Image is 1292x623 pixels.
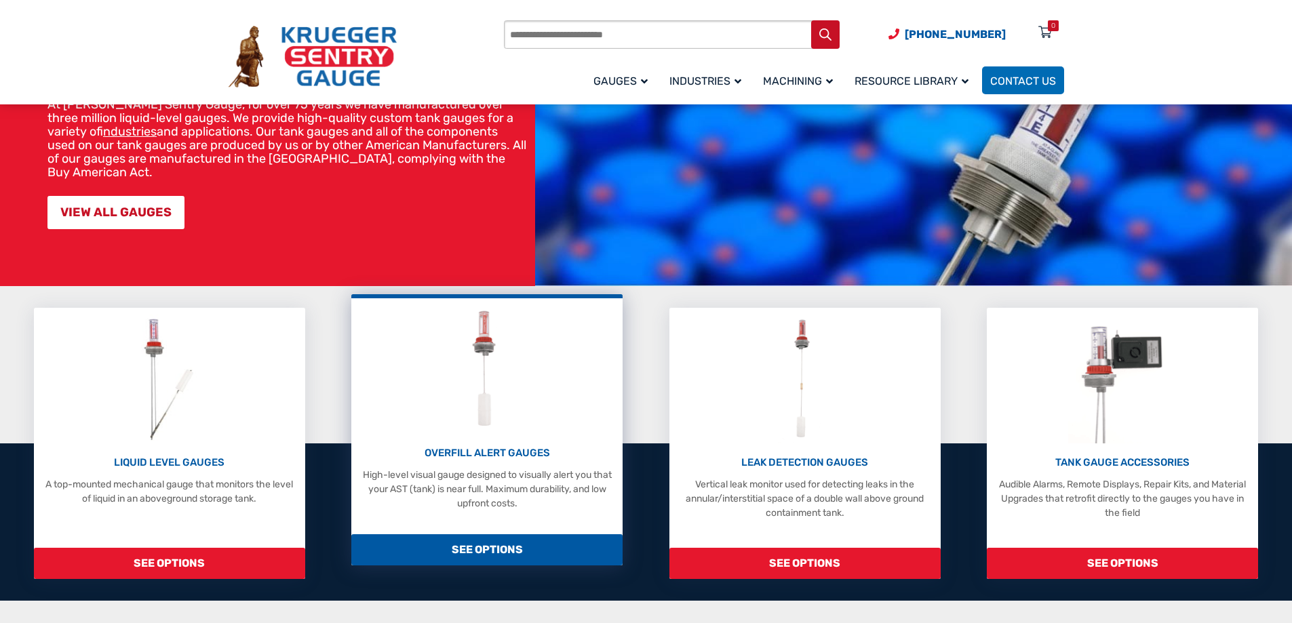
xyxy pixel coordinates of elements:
[535,1,1292,286] img: bg_hero_bannerksentry
[669,548,941,579] span: SEE OPTIONS
[1051,20,1055,31] div: 0
[987,308,1258,579] a: Tank Gauge Accessories TANK GAUGE ACCESSORIES Audible Alarms, Remote Displays, Repair Kits, and M...
[103,124,157,139] a: industries
[982,66,1064,94] a: Contact Us
[133,315,205,443] img: Liquid Level Gauges
[990,75,1056,87] span: Contact Us
[358,468,616,510] p: High-level visual gauge designed to visually alert you that your AST (tank) is near full. Maximum...
[47,196,184,229] a: VIEW ALL GAUGES
[855,75,968,87] span: Resource Library
[351,294,623,565] a: Overfill Alert Gauges OVERFILL ALERT GAUGES High-level visual gauge designed to visually alert yo...
[41,477,298,506] p: A top-mounted mechanical gauge that monitors the level of liquid in an aboveground storage tank.
[661,64,755,96] a: Industries
[676,455,934,470] p: LEAK DETECTION GAUGES
[457,305,517,434] img: Overfill Alert Gauges
[34,308,305,579] a: Liquid Level Gauges LIQUID LEVEL GAUGES A top-mounted mechanical gauge that monitors the level of...
[351,534,623,565] span: SEE OPTIONS
[593,75,648,87] span: Gauges
[987,548,1258,579] span: SEE OPTIONS
[763,75,833,87] span: Machining
[358,445,616,461] p: OVERFILL ALERT GAUGES
[994,477,1251,520] p: Audible Alarms, Remote Displays, Repair Kits, and Material Upgrades that retrofit directly to the...
[47,98,528,179] p: At [PERSON_NAME] Sentry Gauge, for over 75 years we have manufactured over three million liquid-l...
[905,28,1006,41] span: [PHONE_NUMBER]
[669,308,941,579] a: Leak Detection Gauges LEAK DETECTION GAUGES Vertical leak monitor used for detecting leaks in the...
[888,26,1006,43] a: Phone Number (920) 434-8860
[994,455,1251,470] p: TANK GAUGE ACCESSORIES
[669,75,741,87] span: Industries
[778,315,831,443] img: Leak Detection Gauges
[229,26,397,88] img: Krueger Sentry Gauge
[676,477,934,520] p: Vertical leak monitor used for detecting leaks in the annular/interstitial space of a double wall...
[585,64,661,96] a: Gauges
[34,548,305,579] span: SEE OPTIONS
[1068,315,1177,443] img: Tank Gauge Accessories
[755,64,846,96] a: Machining
[846,64,982,96] a: Resource Library
[41,455,298,470] p: LIQUID LEVEL GAUGES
